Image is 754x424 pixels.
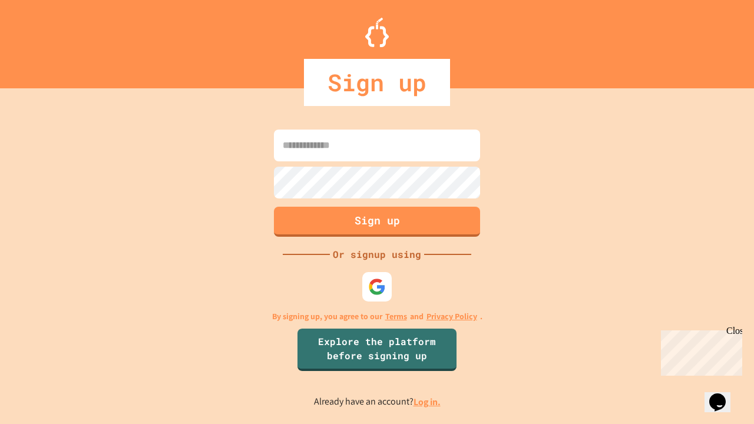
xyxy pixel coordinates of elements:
[656,326,742,376] iframe: chat widget
[272,310,482,323] p: By signing up, you agree to our and .
[314,395,441,409] p: Already have an account?
[304,59,450,106] div: Sign up
[368,278,386,296] img: google-icon.svg
[297,329,457,371] a: Explore the platform before signing up
[705,377,742,412] iframe: chat widget
[274,207,480,237] button: Sign up
[365,18,389,47] img: Logo.svg
[5,5,81,75] div: Chat with us now!Close
[330,247,424,261] div: Or signup using
[414,396,441,408] a: Log in.
[426,310,477,323] a: Privacy Policy
[385,310,407,323] a: Terms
